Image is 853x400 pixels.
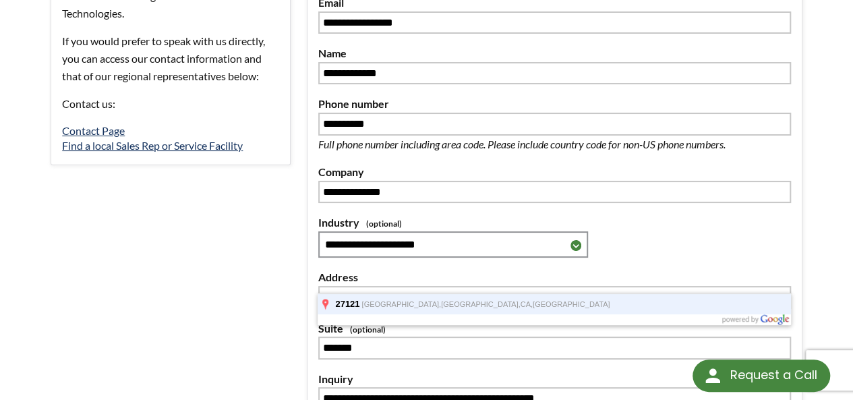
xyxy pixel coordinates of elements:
[730,360,817,391] div: Request a Call
[361,300,441,308] span: [GEOGRAPHIC_DATA],
[318,136,770,153] p: Full phone number including area code. Please include country code for non-US phone numbers.
[441,300,521,308] span: [GEOGRAPHIC_DATA],
[62,32,278,84] p: If you would prefer to speak with us directly, you can access our contact information and that of...
[318,95,791,113] label: Phone number
[318,214,791,231] label: Industry
[533,300,610,308] span: [GEOGRAPHIC_DATA]
[318,320,791,337] label: Suite
[702,365,724,387] img: round button
[693,360,830,392] div: Request a Call
[62,95,278,113] p: Contact us:
[521,300,533,308] span: CA,
[318,45,791,62] label: Name
[62,124,125,137] a: Contact Page
[318,268,791,286] label: Address
[318,370,791,388] label: Inquiry
[318,163,791,181] label: Company
[335,299,359,309] span: 27121
[62,139,243,152] a: Find a local Sales Rep or Service Facility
